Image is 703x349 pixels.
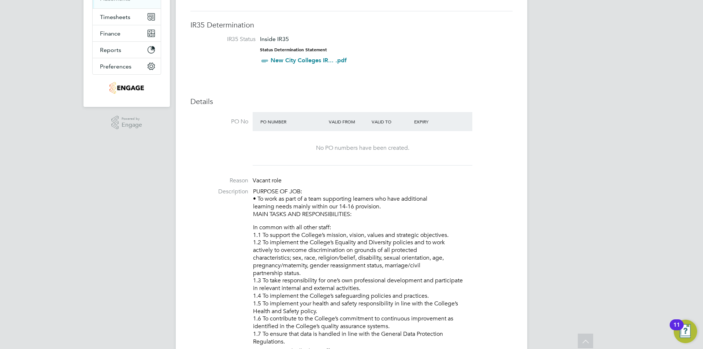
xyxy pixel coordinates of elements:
[190,188,248,196] label: Description
[93,25,161,41] button: Finance
[271,57,347,64] a: New City Colleges IR... .pdf
[673,325,680,334] div: 11
[674,320,697,343] button: Open Resource Center, 11 new notifications
[253,224,513,348] li: In common with all other staff: 1.1 To support the College’s mission, vision, values and strategi...
[253,177,282,184] span: Vacant role
[258,115,327,128] div: PO Number
[370,115,413,128] div: Valid To
[100,30,120,37] span: Finance
[100,47,121,53] span: Reports
[190,118,248,126] label: PO No
[253,188,513,218] p: PURPOSE OF JOB: • To work as part of a team supporting learners who have additional learning need...
[260,47,327,52] strong: Status Determination Statement
[190,97,513,106] h3: Details
[122,116,142,122] span: Powered by
[190,20,513,30] h3: IR35 Determination
[93,9,161,25] button: Timesheets
[122,122,142,128] span: Engage
[93,58,161,74] button: Preferences
[93,42,161,58] button: Reports
[412,115,455,128] div: Expiry
[92,82,161,94] a: Go to home page
[260,144,465,152] div: No PO numbers have been created.
[111,116,142,130] a: Powered byEngage
[327,115,370,128] div: Valid From
[100,14,130,21] span: Timesheets
[260,36,289,42] span: Inside IR35
[190,177,248,185] label: Reason
[100,63,131,70] span: Preferences
[109,82,144,94] img: jambo-logo-retina.png
[198,36,256,43] label: IR35 Status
